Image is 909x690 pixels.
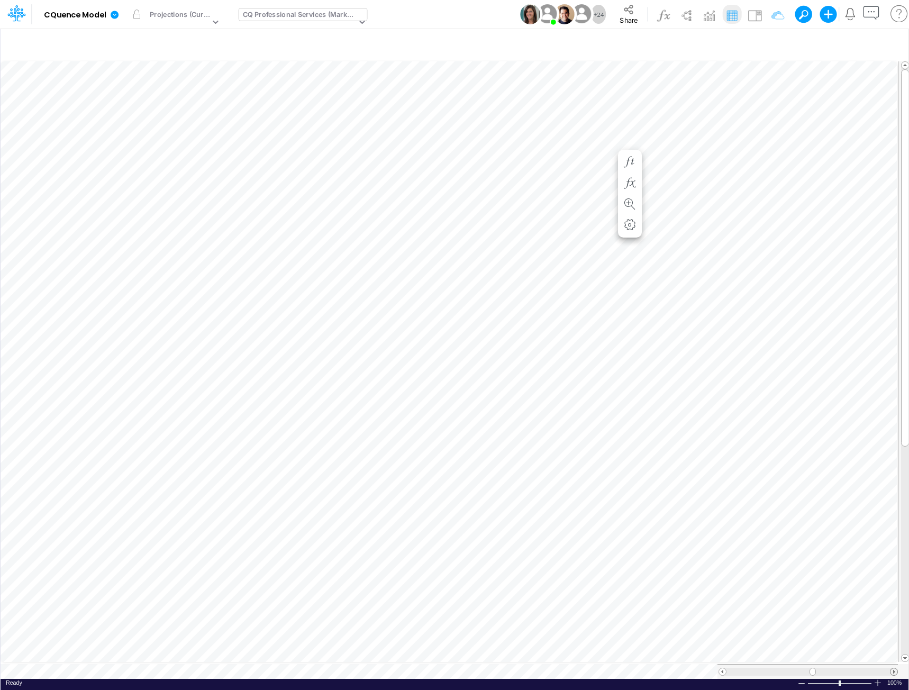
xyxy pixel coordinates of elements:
img: User Image Icon [520,4,540,24]
input: Type a title here [10,33,678,55]
b: CQuence Model [44,11,106,20]
div: CQ Professional Services (Marketing) [243,10,357,22]
div: Projections (Current) [150,10,210,22]
img: User Image Icon [535,2,559,26]
div: Zoom Out [797,679,806,687]
div: Zoom level [887,679,903,687]
div: In Ready mode [6,679,22,687]
span: 100% [887,679,903,687]
button: Share [611,1,647,28]
a: Notifications [844,8,856,20]
span: Share [620,16,638,24]
img: User Image Icon [555,4,575,24]
span: Ready [6,679,22,686]
div: Zoom [839,680,841,686]
img: User Image Icon [570,2,594,26]
div: Zoom [807,679,874,687]
div: Zoom In [874,679,882,687]
span: + 24 [593,11,604,18]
